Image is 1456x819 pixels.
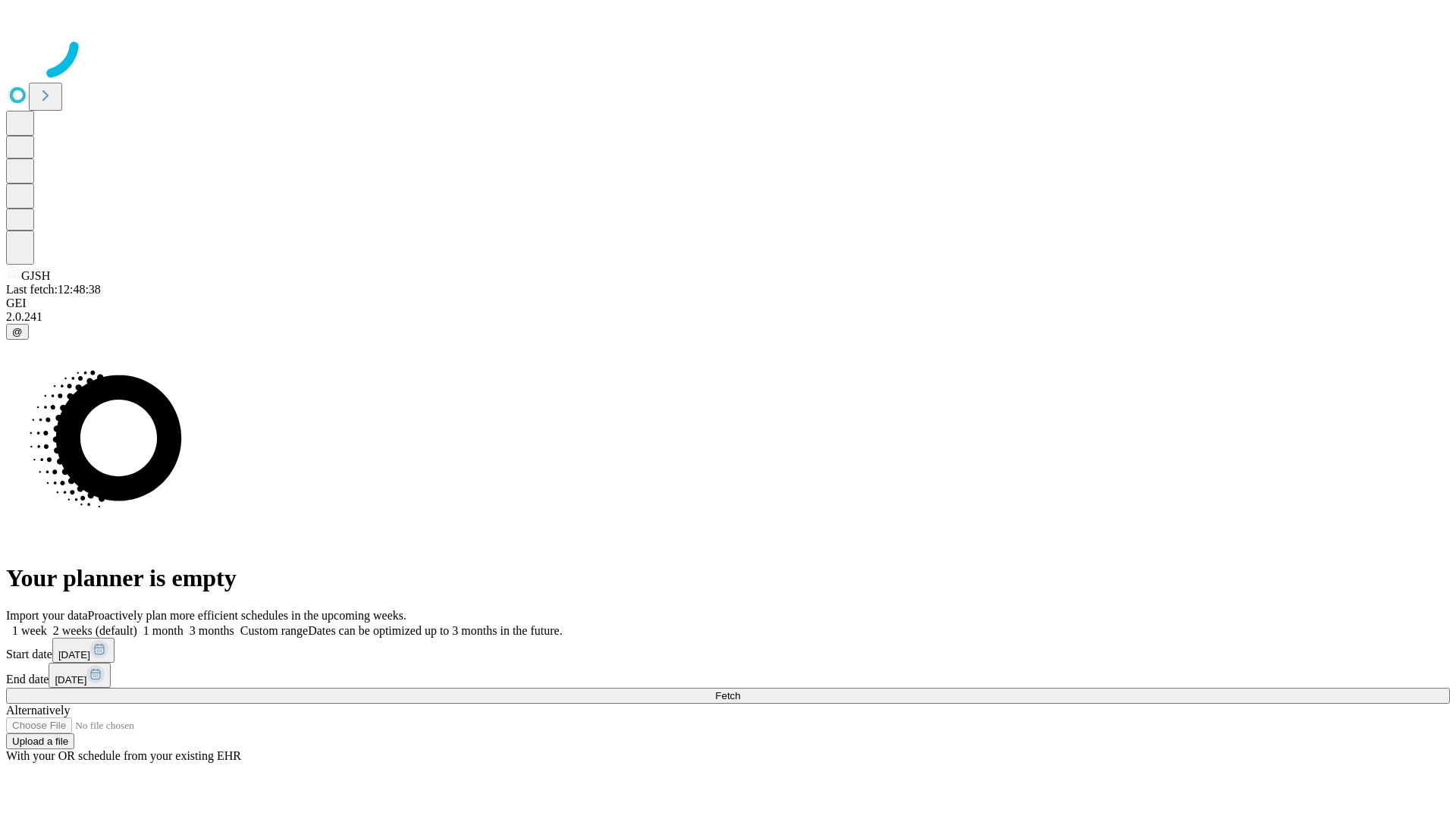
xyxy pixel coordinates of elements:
[6,297,1450,310] div: GEI
[715,690,740,701] span: Fetch
[308,624,562,637] span: Dates can be optimized up to 3 months in the future.
[21,269,50,282] span: GJSH
[6,310,1450,324] div: 2.0.241
[6,749,241,762] span: With your OR schedule from your existing EHR
[55,674,86,686] span: [DATE]
[49,663,111,688] button: [DATE]
[240,624,308,637] span: Custom range
[12,326,23,337] span: @
[12,624,47,637] span: 1 week
[143,624,184,637] span: 1 month
[52,638,115,663] button: [DATE]
[6,733,74,749] button: Upload a file
[53,624,137,637] span: 2 weeks (default)
[190,624,234,637] span: 3 months
[6,609,88,622] span: Import your data
[6,283,101,296] span: Last fetch: 12:48:38
[6,564,1450,592] h1: Your planner is empty
[6,638,1450,663] div: Start date
[88,609,406,622] span: Proactively plan more efficient schedules in the upcoming weeks.
[6,324,29,340] button: @
[6,704,70,717] span: Alternatively
[6,663,1450,688] div: End date
[58,649,90,661] span: [DATE]
[6,688,1450,704] button: Fetch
